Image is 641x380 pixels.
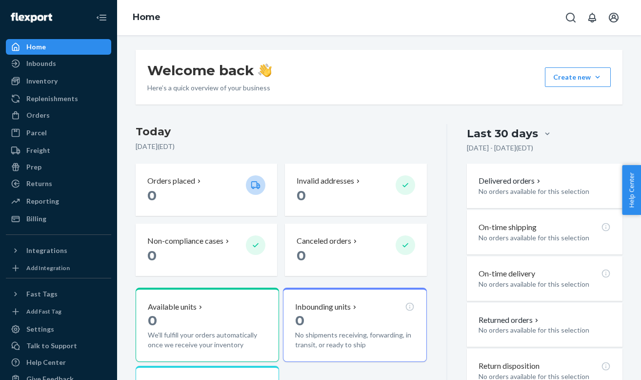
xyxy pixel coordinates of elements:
a: Prep [6,159,111,175]
img: hand-wave emoji [258,63,272,77]
a: Parcel [6,125,111,141]
div: Add Fast Tag [26,307,61,316]
div: Billing [26,214,46,224]
a: Add Integration [6,262,111,274]
div: Inventory [26,76,58,86]
p: Orders placed [147,175,195,187]
a: Add Fast Tag [6,306,111,317]
button: Open Search Box [561,8,581,27]
div: Fast Tags [26,289,58,299]
span: 0 [147,247,157,264]
button: Available units0We'll fulfill your orders automatically once we receive your inventory [136,288,279,362]
p: [DATE] ( EDT ) [136,142,427,151]
div: Freight [26,146,50,155]
div: Help Center [26,358,66,367]
p: Here’s a quick overview of your business [147,83,272,93]
div: Add Integration [26,264,70,272]
button: Integrations [6,243,111,258]
a: Replenishments [6,91,111,106]
p: We'll fulfill your orders automatically once we receive your inventory [148,330,267,350]
span: 0 [147,187,157,204]
a: Reporting [6,193,111,209]
span: 0 [148,312,157,329]
button: Close Navigation [92,8,111,27]
div: Orders [26,110,50,120]
span: 0 [297,187,306,204]
div: Parcel [26,128,47,138]
div: Reporting [26,196,59,206]
button: Open account menu [604,8,623,27]
h3: Today [136,124,427,140]
span: 0 [295,312,304,329]
a: Talk to Support [6,338,111,354]
div: Returns [26,179,52,189]
button: Open notifications [582,8,602,27]
a: Billing [6,211,111,227]
p: No orders available for this selection [479,279,611,289]
a: Inbounds [6,56,111,71]
p: Invalid addresses [297,175,354,187]
button: Help Center [622,165,641,215]
a: Inventory [6,73,111,89]
button: Non-compliance cases 0 [136,224,277,276]
button: Create new [545,67,611,87]
a: Home [6,39,111,55]
p: Inbounding units [295,301,351,313]
a: Orders [6,107,111,123]
p: No shipments receiving, forwarding, in transit, or ready to ship [295,330,414,350]
a: Help Center [6,355,111,370]
p: Return disposition [479,360,540,372]
button: Orders placed 0 [136,164,277,216]
a: Home [133,12,160,22]
a: Freight [6,143,111,158]
div: Talk to Support [26,341,77,351]
p: No orders available for this selection [479,233,611,243]
h1: Welcome back [147,62,272,79]
div: Settings [26,324,54,334]
button: Fast Tags [6,286,111,302]
button: Invalid addresses 0 [285,164,426,216]
div: Replenishments [26,94,78,104]
button: Returned orders [479,315,541,326]
div: Prep [26,162,41,172]
div: Home [26,42,46,52]
p: On-time delivery [479,268,535,279]
a: Returns [6,176,111,191]
button: Canceled orders 0 [285,224,426,276]
img: Flexport logo [11,13,52,22]
div: Last 30 days [467,126,538,141]
p: Available units [148,301,197,313]
p: No orders available for this selection [479,187,611,196]
ol: breadcrumbs [125,3,168,32]
p: [DATE] - [DATE] ( EDT ) [467,143,533,153]
span: 0 [297,247,306,264]
p: Canceled orders [297,235,351,247]
p: Non-compliance cases [147,235,223,247]
p: On-time shipping [479,222,537,233]
button: Inbounding units0No shipments receiving, forwarding, in transit, or ready to ship [283,288,426,362]
div: Integrations [26,246,67,255]
a: Settings [6,321,111,337]
div: Inbounds [26,59,56,68]
button: Delivered orders [479,175,542,187]
p: No orders available for this selection [479,325,611,335]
